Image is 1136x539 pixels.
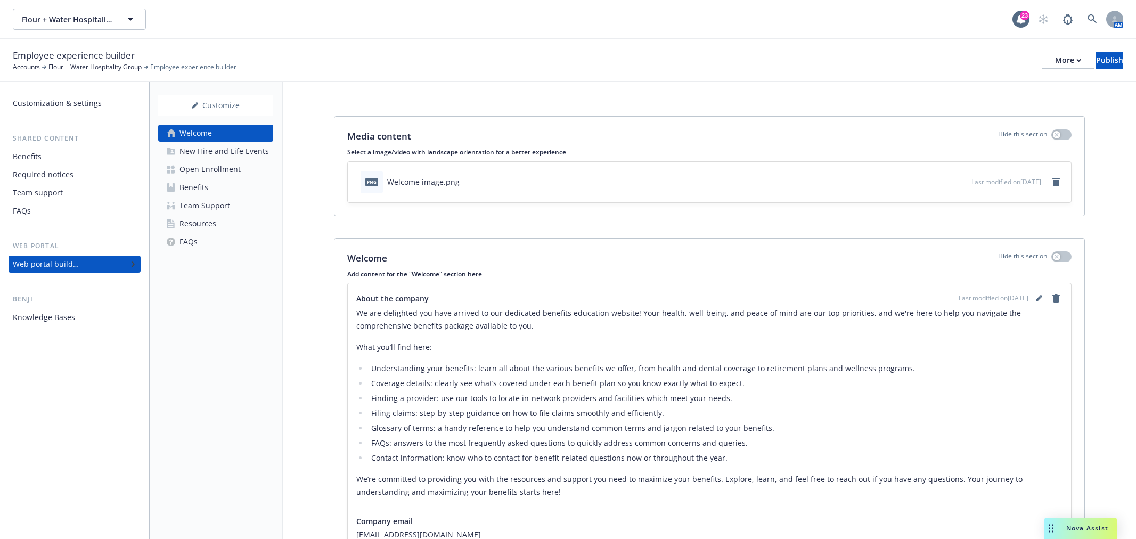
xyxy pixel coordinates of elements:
[22,14,114,25] span: Flour + Water Hospitality Group
[13,256,79,273] div: Web portal builder
[158,197,273,214] a: Team Support
[347,251,387,265] p: Welcome
[13,166,73,183] div: Required notices
[356,473,1063,499] p: We’re committed to providing you with the resources and support you need to maximize your benefit...
[958,176,967,187] button: preview file
[1033,9,1054,30] a: Start snowing
[1044,518,1058,539] div: Drag to move
[13,202,31,219] div: FAQs
[9,166,141,183] a: Required notices
[356,307,1063,332] p: We are delighted you have arrived to our dedicated benefits education website! Your health, well-...
[368,392,1063,405] li: Finding a provider: use our tools to locate in-network providers and facilities which meet your n...
[13,184,63,201] div: Team support
[13,95,102,112] div: Customization & settings
[356,516,413,527] span: Company email
[368,437,1063,450] li: FAQs: answers to the most frequently asked questions to quickly address common concerns and queries.
[368,362,1063,375] li: Understanding your benefits: learn all about the various benefits we offer, from health and denta...
[158,161,273,178] a: Open Enrollment
[387,176,460,187] div: Welcome image.png
[1044,518,1117,539] button: Nova Assist
[998,251,1047,265] p: Hide this section
[347,148,1072,157] p: Select a image/video with landscape orientation for a better experience
[13,62,40,72] a: Accounts
[13,309,75,326] div: Knowledge Bases
[13,48,135,62] span: Employee experience builder
[48,62,142,72] a: Flour + Water Hospitality Group
[158,215,273,232] a: Resources
[1042,52,1094,69] button: More
[1096,52,1123,68] div: Publish
[368,422,1063,435] li: Glossary of terms: a handy reference to help you understand common terms and jargon related to yo...
[179,197,230,214] div: Team Support
[1050,176,1063,189] a: remove
[368,407,1063,420] li: Filing claims: step-by-step guidance on how to file claims smoothly and efficiently.
[179,215,216,232] div: Resources
[150,62,236,72] span: Employee experience builder
[1050,292,1063,305] a: remove
[13,9,146,30] button: Flour + Water Hospitality Group
[158,233,273,250] a: FAQs
[158,143,273,160] a: New Hire and Life Events
[347,129,411,143] p: Media content
[9,309,141,326] a: Knowledge Bases
[179,179,208,196] div: Benefits
[179,143,269,160] div: New Hire and Life Events
[356,341,1063,354] p: What you’ll find here:
[9,95,141,112] a: Customization & settings
[1057,9,1078,30] a: Report a Bug
[9,241,141,251] div: Web portal
[9,256,141,273] a: Web portal builder
[1033,292,1045,305] a: editPencil
[179,161,241,178] div: Open Enrollment
[1066,524,1108,533] span: Nova Assist
[347,269,1072,279] p: Add content for the "Welcome" section here
[1096,52,1123,69] button: Publish
[158,125,273,142] a: Welcome
[941,176,949,187] button: download file
[9,148,141,165] a: Benefits
[356,293,429,304] span: About the company
[9,294,141,305] div: Benji
[1020,11,1029,20] div: 23
[368,377,1063,390] li: Coverage details: clearly see what’s covered under each benefit plan so you know exactly what to ...
[179,125,212,142] div: Welcome
[13,148,42,165] div: Benefits
[9,202,141,219] a: FAQs
[1055,52,1081,68] div: More
[368,452,1063,464] li: Contact information: know who to contact for benefit-related questions now or throughout the year.
[959,293,1028,303] span: Last modified on [DATE]
[158,95,273,116] button: Customize
[998,129,1047,143] p: Hide this section
[365,178,378,186] span: png
[9,133,141,144] div: Shared content
[1082,9,1103,30] a: Search
[158,179,273,196] a: Benefits
[971,177,1041,186] span: Last modified on [DATE]
[179,233,198,250] div: FAQs
[9,184,141,201] a: Team support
